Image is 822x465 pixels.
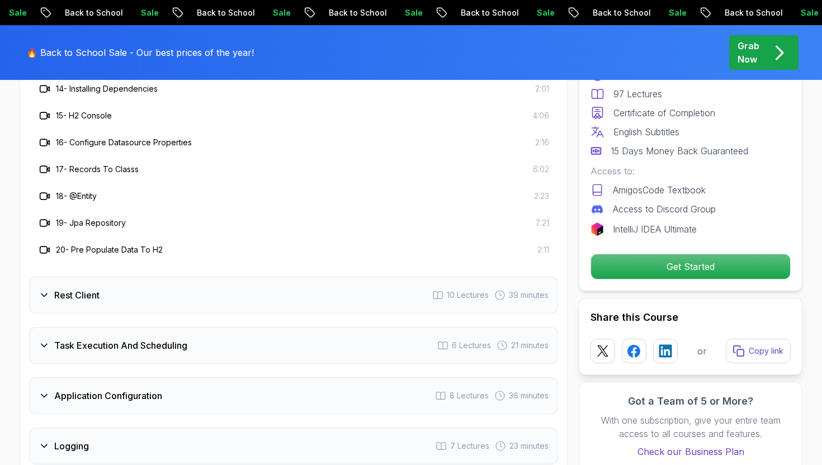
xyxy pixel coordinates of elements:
[54,389,162,402] h3: Application Configuration
[447,290,489,301] span: 10 Lectures
[535,137,549,148] span: 2:16
[450,390,489,401] span: 8 Lectures
[504,7,540,18] p: Sale
[738,39,759,66] p: Grab Now
[240,7,276,18] p: Sale
[26,46,254,59] p: 🔥 Back to School Sale - Our best prices of the year!
[534,191,549,202] span: 2:23
[32,7,108,18] p: Back to School
[54,288,100,302] h3: Rest Client
[590,393,791,409] h3: Got a Team of 5 or More?
[590,164,791,178] p: Access to:
[692,7,768,18] p: Back to School
[54,339,187,352] h3: Task Execution And Scheduling
[56,164,139,175] h3: 17 - Records To Classs
[56,217,126,229] h3: 19 - Jpa Repository
[590,310,791,325] h2: Share this Course
[768,7,804,18] p: Sale
[536,217,549,229] span: 7:21
[29,377,558,414] button: Application Configuration8 Lectures 36 minutes
[108,7,144,18] p: Sale
[726,339,791,363] button: Copy link
[29,327,558,364] button: Task Execution And Scheduling6 Lectures 21 minutes
[611,144,748,158] p: 15 Days Money Back Guaranteed
[613,125,679,139] p: English Subtitles
[511,340,549,351] span: 21 minutes
[533,164,549,175] span: 6:02
[636,7,672,18] p: Sale
[29,428,558,464] button: Logging7 Lectures 23 minutes
[613,183,706,197] p: AmigosCode Textbook
[590,222,604,236] img: jetbrains logo
[56,83,158,94] h3: 14 - Installing Dependencies
[537,244,549,255] span: 2:11
[535,83,549,94] span: 2:01
[533,110,549,121] span: 4:06
[509,440,549,452] span: 23 minutes
[590,254,791,279] button: Get Started
[56,137,192,148] h3: 16 - Configure Datasource Properties
[372,7,408,18] p: Sale
[296,7,372,18] p: Back to School
[590,445,791,458] a: Check our Business Plan
[428,7,504,18] p: Back to School
[613,222,697,236] p: IntelliJ IDEA Ultimate
[509,390,549,401] span: 36 minutes
[56,191,97,202] h3: 18 - @Entity
[749,345,783,357] p: Copy link
[29,277,558,314] button: Rest Client10 Lectures 39 minutes
[509,290,549,301] span: 39 minutes
[697,344,707,358] p: or
[613,202,716,216] p: Access to Discord Group
[164,7,240,18] p: Back to School
[56,244,163,255] h3: 20 - Pre Populate Data To H2
[613,106,715,120] p: Certificate of Completion
[591,254,790,279] p: Get Started
[452,340,491,351] span: 6 Lectures
[54,439,89,453] h3: Logging
[590,414,791,440] p: With one subscription, give your entire team access to all courses and features.
[560,7,636,18] p: Back to School
[56,110,112,121] h3: 15 - H2 Console
[450,440,489,452] span: 7 Lectures
[613,87,662,101] p: 97 Lectures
